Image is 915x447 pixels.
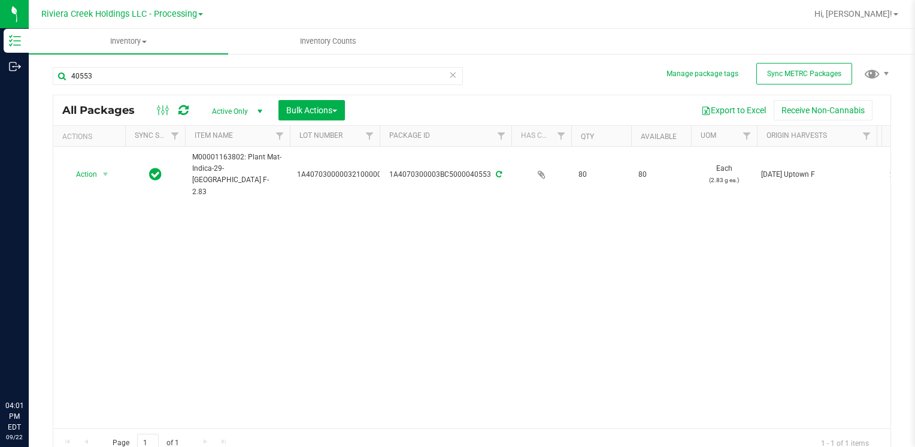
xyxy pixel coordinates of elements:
span: Riviera Creek Holdings LLC - Processing [41,9,197,19]
input: Search Package ID, Item Name, SKU, Lot or Part Number... [53,67,463,85]
span: M00001163802: Plant Mat-Indica-29-[GEOGRAPHIC_DATA] F-2.83 [192,152,283,198]
p: (2.83 g ea.) [698,174,750,186]
a: Sync Status [135,131,181,140]
inline-svg: Outbound [9,61,21,73]
div: Actions [62,132,120,141]
span: 80 [638,169,684,180]
div: 1A4070300003BC5000040553 [378,169,513,180]
span: Sync from Compliance System [494,170,502,179]
a: Filter [270,126,290,146]
a: Filter [857,126,877,146]
span: All Packages [62,104,147,117]
a: Available [641,132,677,141]
span: Sync METRC Packages [767,70,841,78]
span: select [98,166,113,183]
span: In Sync [149,166,162,183]
th: Has COA [511,126,571,147]
p: 09/22 [5,433,23,442]
span: 1A4070300000321000000355 [297,169,398,180]
a: Origin Harvests [766,131,827,140]
inline-svg: Inventory [9,35,21,47]
a: Qty [581,132,594,141]
span: Inventory [29,36,228,47]
span: Hi, [PERSON_NAME]! [814,9,892,19]
a: Filter [737,126,757,146]
a: Item Name [195,131,233,140]
a: Filter [165,126,185,146]
span: 80 [578,169,624,180]
span: Inventory Counts [284,36,372,47]
a: Filter [360,126,380,146]
button: Receive Non-Cannabis [774,100,872,120]
span: Each [698,163,750,186]
span: Clear [449,67,457,83]
a: UOM [701,131,716,140]
div: Value 1: 2025-03-17 Uptown F [761,169,873,180]
p: 04:01 PM EDT [5,400,23,433]
button: Bulk Actions [278,100,345,120]
a: Filter [552,126,571,146]
a: Package ID [389,131,430,140]
a: Inventory [29,29,228,54]
a: Lot Number [299,131,343,140]
button: Sync METRC Packages [756,63,852,84]
button: Export to Excel [693,100,774,120]
a: Filter [492,126,511,146]
span: Action [65,166,98,183]
button: Manage package tags [666,69,738,79]
span: Bulk Actions [286,105,337,115]
iframe: Resource center [12,351,48,387]
a: Inventory Counts [228,29,428,54]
